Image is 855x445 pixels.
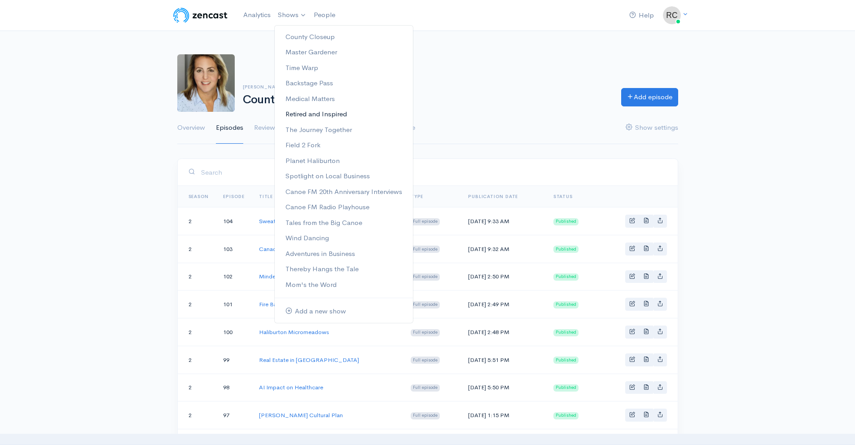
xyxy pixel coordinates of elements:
span: Full episode [411,301,440,308]
a: The Journey Together [275,122,413,138]
a: Thereby Hangs the Tale [275,261,413,277]
td: 2 [178,207,216,235]
div: Basic example [625,381,667,394]
h1: County Closeup [243,93,610,106]
a: Episodes [216,112,243,144]
a: Planet Haliburton [275,153,413,169]
div: Basic example [625,326,667,339]
td: 2 [178,374,216,401]
div: Basic example [625,353,667,366]
span: Full episode [411,384,440,392]
td: 103 [216,235,252,263]
td: [DATE] 2:49 PM [461,291,546,318]
a: Time Warp [275,60,413,76]
span: Published [553,301,579,308]
span: Published [553,357,579,364]
span: Full episode [411,218,440,225]
td: 2 [178,263,216,291]
a: Overview [177,112,205,144]
span: Full episode [411,329,440,336]
a: Retired and Inspired [275,106,413,122]
a: Show settings [626,112,678,144]
td: 2 [178,291,216,318]
a: Tales from the Big Canoe [275,215,413,231]
div: Basic example [625,409,667,422]
span: Full episode [411,357,440,364]
a: Field 2 Fork [275,137,413,153]
a: Analytics [240,5,274,25]
a: Canoe FM Radio Playhouse [275,199,413,215]
td: 101 [216,291,252,318]
a: Real Estate in [GEOGRAPHIC_DATA] [259,356,359,364]
a: Canoe FM 20th Anniversary Interviews [275,184,413,200]
input: Search [201,163,667,181]
div: Basic example [625,215,667,228]
td: [DATE] 9:33 AM [461,207,546,235]
td: 2 [178,401,216,429]
a: Adventures in Business [275,246,413,262]
span: Full episode [411,412,440,419]
td: 2 [178,235,216,263]
a: Help [626,6,658,25]
span: Published [553,412,579,419]
td: 102 [216,263,252,291]
td: [DATE] 1:15 PM [461,401,546,429]
img: ZenCast Logo [172,6,229,24]
span: Full episode [411,273,440,281]
a: [PERSON_NAME] Cultural Plan [259,411,343,419]
td: [DATE] 2:48 PM [461,318,546,346]
td: 2 [178,318,216,346]
a: Mom's the Word [275,277,413,293]
td: 98 [216,374,252,401]
span: Full episode [411,246,440,253]
a: Shows [274,5,310,25]
a: Reviews [254,112,278,144]
a: Episode [223,194,245,199]
td: [DATE] 9:32 AM [461,235,546,263]
a: County Closeup [275,29,413,45]
a: Season [189,194,209,199]
a: AI Impact on Healthcare [259,383,323,391]
a: Publication date [468,194,518,199]
a: Sweat for Support of Brooksong [259,217,345,225]
div: Basic example [625,298,667,311]
td: 104 [216,207,252,235]
td: [DATE] 2:50 PM [461,263,546,291]
td: 2 [178,346,216,374]
td: 100 [216,318,252,346]
td: 97 [216,401,252,429]
div: Basic example [625,242,667,256]
td: 99 [216,346,252,374]
span: Published [553,273,579,281]
a: Add episode [621,88,678,106]
a: Haliburton Micromeadows [259,328,329,336]
h6: [PERSON_NAME] [243,84,610,89]
a: Canada Post [259,245,293,253]
ul: Shows [274,25,413,323]
a: Minden Whitewater Preserve [259,273,334,280]
a: Master Gardener [275,44,413,60]
a: Wind Dancing [275,230,413,246]
a: Type [411,194,423,199]
td: [DATE] 5:50 PM [461,374,546,401]
img: ... [663,6,681,24]
span: Status [553,194,573,199]
div: Basic example [625,270,667,283]
span: Published [553,246,579,253]
a: Title [259,194,273,199]
span: Published [553,384,579,392]
td: [DATE] 5:51 PM [461,346,546,374]
a: People [310,5,339,25]
a: Spotlight on Local Business [275,168,413,184]
span: Published [553,329,579,336]
a: Backstage Pass [275,75,413,91]
a: Medical Matters [275,91,413,107]
span: Published [553,218,579,225]
a: Add a new show [275,304,413,319]
a: Fire Ban [259,300,280,308]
